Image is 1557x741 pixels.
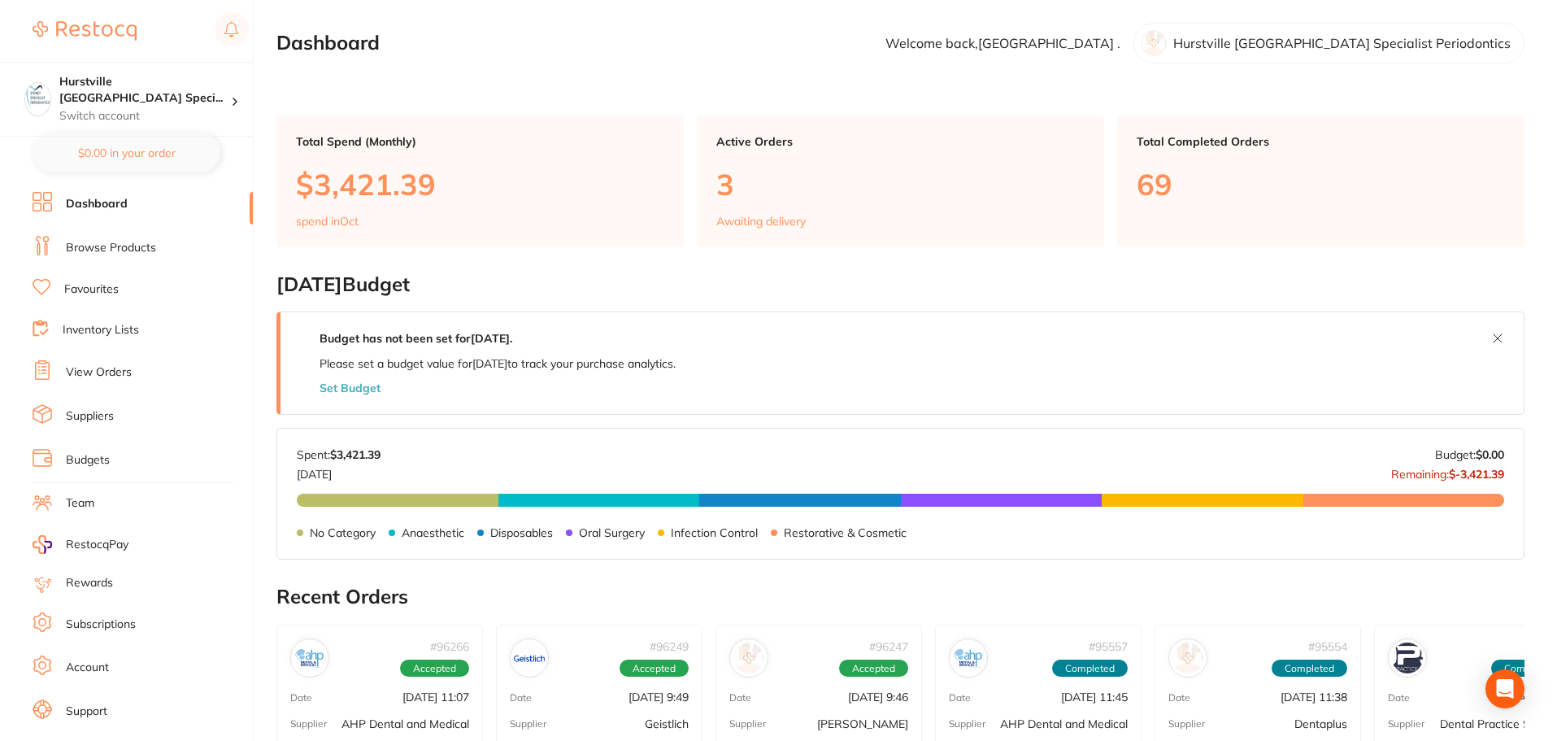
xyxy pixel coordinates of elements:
[59,74,231,106] h4: Hurstville Sydney Specialist Periodontics
[620,659,689,677] span: Accepted
[341,717,469,730] p: AHP Dental and Medical
[949,691,971,703] p: Date
[733,643,764,673] img: Henry Schein Halas
[729,717,766,729] p: Supplier
[716,168,1085,201] p: 3
[839,659,908,677] span: Accepted
[1449,467,1504,482] strong: $-3,421.39
[402,526,464,539] p: Anaesthetic
[1388,717,1424,729] p: Supplier
[953,643,984,673] img: AHP Dental and Medical
[697,116,1104,247] a: Active Orders3Awaiting delivery
[66,408,114,425] a: Suppliers
[1281,691,1347,704] p: [DATE] 11:38
[297,461,381,481] p: [DATE]
[294,643,325,673] img: AHP Dental and Medical
[64,281,119,298] a: Favourites
[297,448,381,461] p: Spent:
[66,617,136,633] a: Subscriptions
[320,331,512,346] strong: Budget has not been set for [DATE] .
[310,526,376,539] p: No Category
[817,717,908,730] p: [PERSON_NAME]
[66,452,110,469] a: Budgets
[276,116,684,247] a: Total Spend (Monthly)$3,421.39spend inOct
[1052,659,1128,677] span: Completed
[33,133,220,172] button: $0.00 in your order
[296,215,359,228] p: spend in Oct
[25,83,50,108] img: Hurstville Sydney Specialist Periodontics
[490,526,553,539] p: Disposables
[671,526,758,539] p: Infection Control
[1117,116,1524,247] a: Total Completed Orders69
[33,21,137,41] img: Restocq Logo
[320,357,676,370] p: Please set a budget value for [DATE] to track your purchase analytics.
[320,381,381,394] button: Set Budget
[729,691,751,703] p: Date
[1391,461,1504,481] p: Remaining:
[66,660,109,676] a: Account
[296,135,664,148] p: Total Spend (Monthly)
[290,691,312,703] p: Date
[402,691,469,704] p: [DATE] 11:07
[1485,669,1524,708] div: Open Intercom Messenger
[66,704,107,720] a: Support
[400,659,469,677] span: Accepted
[869,639,908,652] p: # 96247
[628,691,689,704] p: [DATE] 9:49
[66,240,156,256] a: Browse Products
[645,717,689,730] p: Geistlich
[848,691,908,704] p: [DATE] 9:46
[1392,643,1423,673] img: Dental Practice Supplies
[949,717,985,729] p: Supplier
[1272,659,1347,677] span: Completed
[1435,448,1504,461] p: Budget:
[1168,717,1205,729] p: Supplier
[276,32,380,54] h2: Dashboard
[63,322,139,338] a: Inventory Lists
[430,639,469,652] p: # 96266
[66,495,94,512] a: Team
[1476,447,1504,462] strong: $0.00
[1061,691,1128,704] p: [DATE] 11:45
[33,12,137,50] a: Restocq Logo
[514,643,545,673] img: Geistlich
[1137,168,1505,201] p: 69
[1089,639,1128,652] p: # 95557
[1000,717,1128,730] p: AHP Dental and Medical
[1173,36,1511,50] p: Hurstville [GEOGRAPHIC_DATA] Specialist Periodontics
[66,364,132,381] a: View Orders
[276,586,1524,608] h2: Recent Orders
[510,717,546,729] p: Supplier
[66,196,128,212] a: Dashboard
[66,575,113,591] a: Rewards
[290,717,327,729] p: Supplier
[1137,135,1505,148] p: Total Completed Orders
[510,691,532,703] p: Date
[1388,691,1410,703] p: Date
[1294,717,1347,730] p: Dentaplus
[650,639,689,652] p: # 96249
[59,108,231,124] p: Switch account
[885,36,1120,50] p: Welcome back, [GEOGRAPHIC_DATA] .
[33,535,128,554] a: RestocqPay
[276,273,1524,296] h2: [DATE] Budget
[579,526,645,539] p: Oral Surgery
[33,535,52,554] img: RestocqPay
[66,537,128,553] span: RestocqPay
[1172,643,1203,673] img: Dentaplus
[1308,639,1347,652] p: # 95554
[296,168,664,201] p: $3,421.39
[716,215,806,228] p: Awaiting delivery
[330,447,381,462] strong: $3,421.39
[784,526,907,539] p: Restorative & Cosmetic
[1168,691,1190,703] p: Date
[716,135,1085,148] p: Active Orders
